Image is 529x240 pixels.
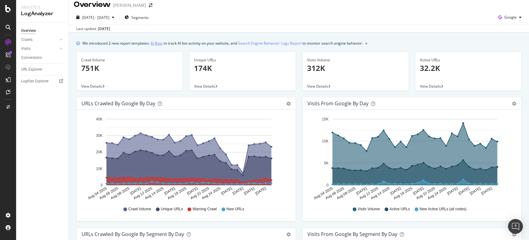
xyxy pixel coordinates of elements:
[82,40,363,46] div: We introduced 2 new report templates: to track AI bot activity on your website, and to monitor se...
[21,78,64,85] a: Logfiles Explorer
[313,186,333,200] text: Aug 04 2025
[21,28,64,34] a: Overview
[201,186,221,200] text: Aug 24 2025
[307,100,368,107] div: Visits from Google by day
[238,40,302,46] a: Search Engine Behavior: Logs Report
[322,117,328,121] text: 15K
[21,78,49,85] div: Logfiles Explorer
[512,102,516,106] div: gear
[324,161,328,165] text: 5K
[512,232,516,237] div: gear
[420,57,517,63] div: Active URLs
[82,231,184,237] div: URLs Crawled by Google By Segment By Day
[389,207,410,212] span: Active URLs
[151,40,163,46] a: AI Bots
[167,186,187,200] text: Aug 18 2025
[128,207,151,212] span: Crawl Volume
[322,139,328,143] text: 10K
[131,15,149,20] span: Segments
[74,12,117,22] button: [DATE] - [DATE]
[364,39,369,48] button: close banner
[189,186,210,200] text: Aug 22 2025
[420,84,441,89] span: View Details
[21,46,58,52] a: Visits
[82,15,109,20] span: [DATE] - [DATE]
[254,186,267,196] text: [DATE]
[194,57,291,63] div: Unique URLs
[243,186,255,196] text: [DATE]
[21,28,36,34] div: Overview
[164,186,176,196] text: [DATE]
[98,26,110,32] div: [DATE]
[113,2,146,8] div: [PERSON_NAME]
[324,186,345,200] text: Aug 06 2025
[81,84,102,89] span: View Details
[446,186,458,196] text: [DATE]
[427,186,447,200] text: Aug 24 2025
[81,57,178,63] div: Crawl Volume
[96,167,103,171] text: 10K
[161,207,183,212] span: Unique URLs
[419,207,466,212] span: New Active URLs (all codes)
[110,186,130,200] text: Aug 08 2025
[480,186,493,196] text: [DATE]
[392,186,413,200] text: Aug 18 2025
[307,57,404,63] div: Visits Volume
[99,186,119,200] text: Aug 06 2025
[133,186,153,200] text: Aug 12 2025
[336,186,356,200] text: Aug 08 2025
[286,232,291,237] div: gear
[96,133,103,138] text: 30K
[194,84,215,89] span: View Details
[96,117,103,121] text: 40K
[149,3,152,7] div: arrow-right-arrow-left
[21,46,30,52] div: Visits
[129,186,142,196] text: [DATE]
[186,186,199,196] text: [DATE]
[307,63,404,73] p: 312K
[192,207,217,212] span: Warning Crawl
[415,186,436,200] text: Aug 22 2025
[21,5,64,10] div: Analytics
[96,150,103,154] text: 20K
[326,183,328,187] text: 0
[457,186,470,196] text: [DATE]
[21,37,58,43] a: Crawls
[286,102,291,106] div: gear
[508,219,523,234] div: Open Intercom Messenger
[21,37,33,43] div: Crawls
[21,55,64,61] a: Conversions
[220,186,233,196] text: [DATE]
[82,100,155,107] div: URLs Crawled by Google by day
[226,207,244,212] span: New URLs
[87,186,108,200] text: Aug 04 2025
[21,10,64,17] div: LogAnalyzer
[100,183,103,187] text: 0
[76,26,110,32] div: Last update
[81,63,178,73] p: 751K
[358,207,380,212] span: Visits Volume
[412,186,424,196] text: [DATE]
[504,15,517,20] span: Google
[76,40,522,46] div: info banner
[420,63,517,73] p: 32.2K
[496,12,524,22] button: Google
[307,115,514,201] svg: A chart.
[232,186,244,196] text: [DATE]
[122,12,151,22] button: Segments
[389,186,402,196] text: [DATE]
[358,186,379,200] text: Aug 12 2025
[144,186,165,200] text: Aug 14 2025
[21,55,42,61] div: Conversions
[307,231,397,237] div: Visits from Google By Segment By Day
[307,84,328,89] span: View Details
[355,186,368,196] text: [DATE]
[21,66,42,73] div: URL Explorer
[21,66,64,73] a: URL Explorer
[370,186,390,200] text: Aug 14 2025
[469,186,481,196] text: [DATE]
[194,63,291,73] p: 174K
[82,115,288,201] svg: A chart.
